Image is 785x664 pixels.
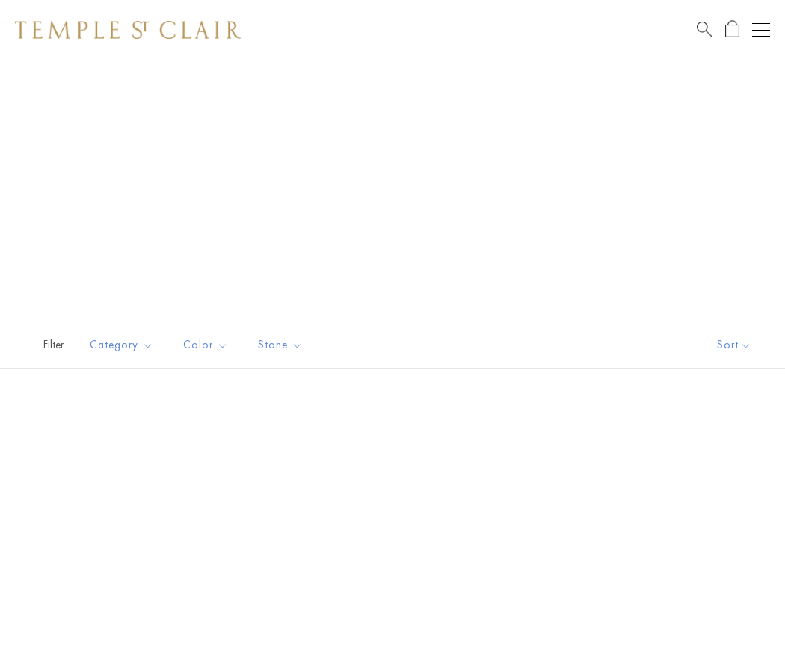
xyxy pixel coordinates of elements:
[78,328,164,362] button: Category
[82,336,164,354] span: Category
[247,328,314,362] button: Stone
[15,21,241,39] img: Temple St. Clair
[697,20,712,39] a: Search
[176,336,239,354] span: Color
[725,20,739,39] a: Open Shopping Bag
[752,21,770,39] button: Open navigation
[683,322,785,368] button: Show sort by
[250,336,314,354] span: Stone
[172,328,239,362] button: Color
